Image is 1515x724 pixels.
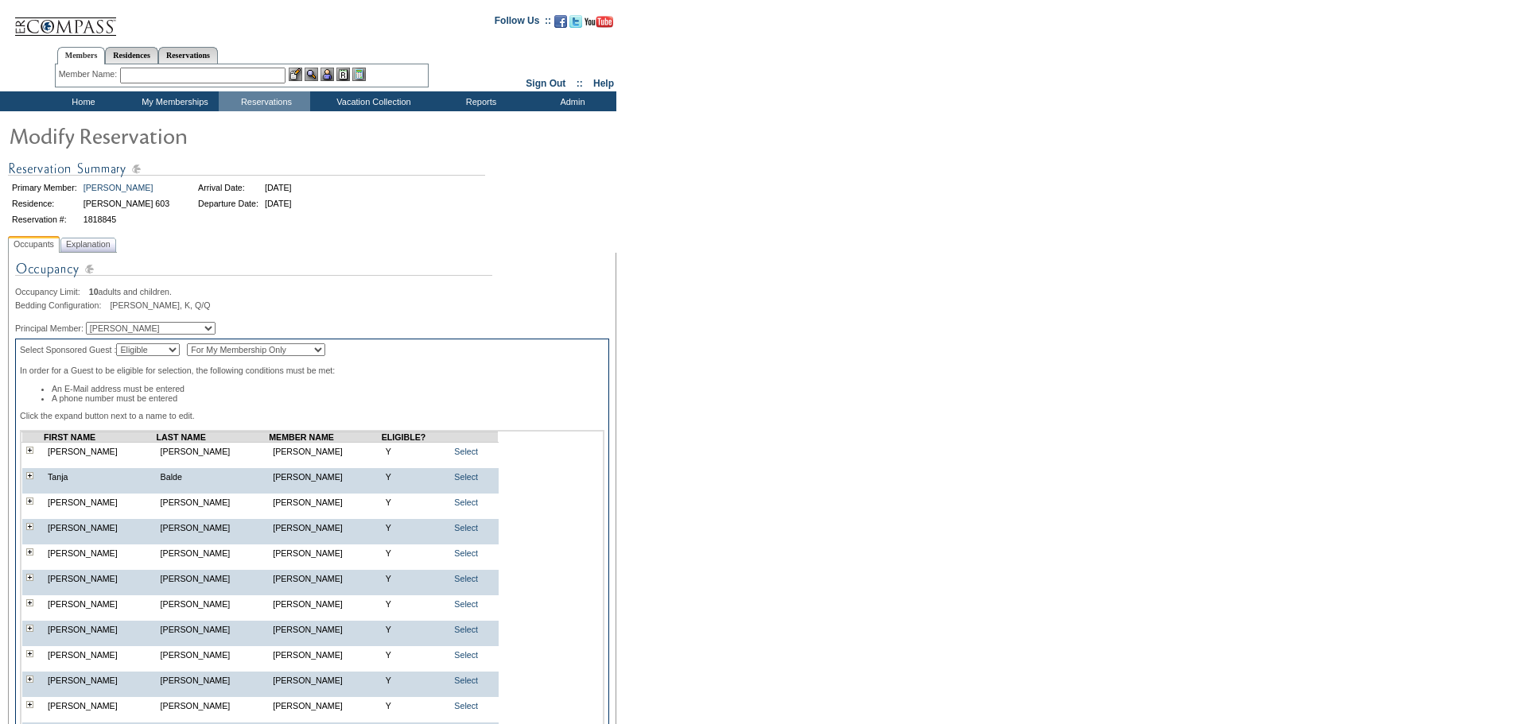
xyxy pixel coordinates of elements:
td: [PERSON_NAME] [269,697,382,714]
img: plus.gif [26,548,33,556]
span: Occupants [10,236,57,253]
td: [PERSON_NAME] [269,544,382,562]
img: Impersonate [320,68,334,81]
img: View [305,68,318,81]
td: FIRST NAME [44,432,157,443]
div: adults and children. [15,287,609,296]
td: Reservation #: [10,212,80,226]
span: [PERSON_NAME], K, Q/Q [110,300,210,310]
li: A phone number must be entered [52,393,604,403]
td: ELIGIBLE? [382,432,446,443]
td: [PERSON_NAME] [269,646,382,664]
td: Residence: [10,196,80,211]
a: Become our fan on Facebook [554,20,567,29]
img: plus.gif [26,701,33,708]
a: Select [454,625,478,634]
td: Reservations [219,91,310,111]
td: [PERSON_NAME] [44,646,157,664]
td: [PERSON_NAME] [44,519,157,536]
a: Members [57,47,106,64]
td: Balde [157,468,270,486]
td: Y [382,519,446,536]
td: Arrival Date: [196,180,261,195]
a: Select [454,650,478,660]
img: plus.gif [26,472,33,479]
img: Become our fan on Facebook [554,15,567,28]
img: Reservation Summary [8,159,485,179]
td: [PERSON_NAME] [157,519,270,536]
td: [PERSON_NAME] [157,646,270,664]
a: Select [454,599,478,609]
img: Reservations [336,68,350,81]
td: Primary Member: [10,180,80,195]
td: [PERSON_NAME] [44,494,157,511]
img: plus.gif [26,625,33,632]
td: [PERSON_NAME] [44,595,157,613]
td: Y [382,443,446,461]
td: [PERSON_NAME] 603 [81,196,172,211]
td: [PERSON_NAME] [269,595,382,613]
td: Y [382,544,446,562]
td: [PERSON_NAME] [44,672,157,689]
td: [DATE] [262,196,294,211]
td: LAST NAME [157,432,270,443]
span: :: [577,78,583,89]
td: Y [382,570,446,587]
td: [PERSON_NAME] [157,494,270,511]
td: [PERSON_NAME] [157,672,270,689]
td: [PERSON_NAME] [269,494,382,511]
td: [PERSON_NAME] [269,443,382,461]
img: Subscribe to our YouTube Channel [585,16,613,28]
td: Follow Us :: [495,14,551,33]
td: [PERSON_NAME] [157,443,270,461]
td: [PERSON_NAME] [157,570,270,587]
td: 1818845 [81,212,172,226]
li: An E-Mail address must be entered [52,384,604,393]
td: Home [36,91,127,111]
td: Admin [525,91,616,111]
td: My Memberships [127,91,219,111]
td: [PERSON_NAME] [157,621,270,638]
img: plus.gif [26,498,33,505]
img: Follow us on Twitter [569,15,582,28]
img: Modify Reservation [8,119,326,151]
td: Y [382,672,446,689]
td: Tanja [44,468,157,486]
div: Member Name: [59,68,120,81]
img: plus.gif [26,599,33,606]
td: [PERSON_NAME] [157,697,270,714]
a: [PERSON_NAME] [84,183,153,192]
td: Reports [433,91,525,111]
a: Select [454,447,478,456]
td: Y [382,621,446,638]
img: plus.gif [26,523,33,530]
td: Y [382,646,446,664]
img: Occupancy [15,259,492,287]
span: 10 [89,287,99,296]
a: Subscribe to our YouTube Channel [585,20,613,29]
td: [PERSON_NAME] [44,570,157,587]
td: [PERSON_NAME] [157,595,270,613]
span: Explanation [63,236,114,253]
span: Bedding Configuration: [15,300,107,310]
td: Y [382,697,446,714]
img: b_calculator.gif [352,68,366,81]
td: Y [382,494,446,511]
a: Follow us on Twitter [569,20,582,29]
span: Principal Member: [15,323,84,333]
td: [PERSON_NAME] [269,570,382,587]
a: Help [593,78,614,89]
td: [PERSON_NAME] [44,697,157,714]
a: Select [454,548,478,558]
img: b_edit.gif [289,68,302,81]
td: [PERSON_NAME] [44,544,157,562]
a: Select [454,523,478,532]
a: Select [454,676,478,685]
a: Select [454,498,478,507]
td: [PERSON_NAME] [269,468,382,486]
td: Y [382,595,446,613]
a: Reservations [158,47,218,64]
td: [PERSON_NAME] [44,443,157,461]
img: plus.gif [26,574,33,581]
img: plus.gif [26,650,33,657]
